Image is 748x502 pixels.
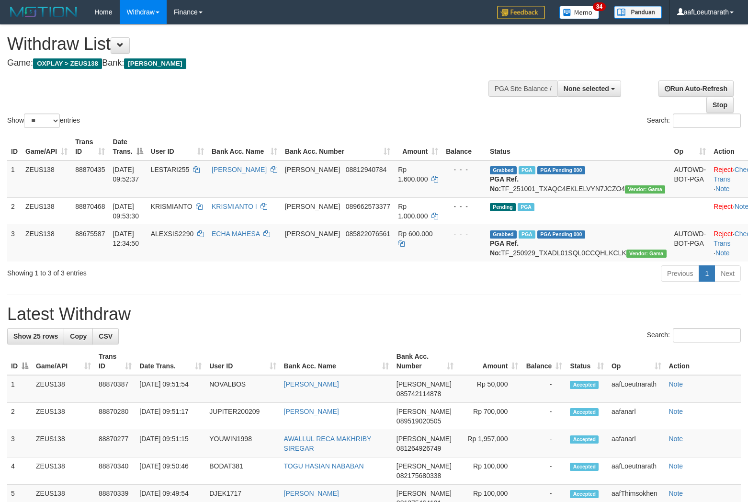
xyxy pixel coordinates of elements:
[715,249,730,257] a: Note
[446,202,482,211] div: - - -
[398,166,428,183] span: Rp 1.600.000
[13,332,58,340] span: Show 25 rows
[608,348,665,375] th: Op: activate to sort column ascending
[70,332,87,340] span: Copy
[95,348,136,375] th: Trans ID: activate to sort column ascending
[608,430,665,457] td: aafanarl
[608,375,665,403] td: aafLoeutnarath
[647,328,741,342] label: Search:
[22,160,71,198] td: ZEUS138
[699,265,715,282] a: 1
[669,408,683,415] a: Note
[397,490,452,497] span: [PERSON_NAME]
[205,375,280,403] td: NOVALBOS
[95,457,136,485] td: 88870340
[559,6,600,19] img: Button%20Memo.svg
[522,348,566,375] th: Balance: activate to sort column ascending
[398,230,432,238] span: Rp 600.000
[284,462,364,470] a: TOGU HASIAN NABABAN
[490,240,519,257] b: PGA Ref. No:
[457,430,522,457] td: Rp 1,957,000
[205,457,280,485] td: BODAT381
[7,403,32,430] td: 2
[488,80,557,97] div: PGA Site Balance /
[490,175,519,193] b: PGA Ref. No:
[714,203,733,210] a: Reject
[284,490,339,497] a: [PERSON_NAME]
[397,408,452,415] span: [PERSON_NAME]
[397,435,452,443] span: [PERSON_NAME]
[32,457,95,485] td: ZEUS138
[285,166,340,173] span: [PERSON_NAME]
[398,203,428,220] span: Rp 1.000.000
[7,114,80,128] label: Show entries
[280,348,393,375] th: Bank Acc. Name: activate to sort column ascending
[490,230,517,239] span: Grabbed
[706,97,734,113] a: Stop
[95,430,136,457] td: 88870277
[212,166,267,173] a: [PERSON_NAME]
[109,133,147,160] th: Date Trans.: activate to sort column descending
[281,133,394,160] th: Bank Acc. Number: activate to sort column ascending
[570,490,599,498] span: Accepted
[7,225,22,262] td: 3
[136,457,205,485] td: [DATE] 09:50:46
[457,348,522,375] th: Amount: activate to sort column ascending
[614,6,662,19] img: panduan.png
[95,403,136,430] td: 88870280
[519,166,535,174] span: Marked by aafanarl
[397,445,441,452] span: Copy 081264926749 to clipboard
[124,58,186,69] span: [PERSON_NAME]
[346,203,390,210] span: Copy 089662573377 to clipboard
[647,114,741,128] label: Search:
[212,203,257,210] a: KRISMIANTO I
[522,430,566,457] td: -
[537,230,585,239] span: PGA Pending
[208,133,281,160] th: Bank Acc. Name: activate to sort column ascending
[284,435,372,452] a: AWALLUL RECA MAKHRIBY SIREGAR
[7,133,22,160] th: ID
[669,435,683,443] a: Note
[113,203,139,220] span: [DATE] 09:53:30
[570,381,599,389] span: Accepted
[446,229,482,239] div: - - -
[397,417,441,425] span: Copy 089519020505 to clipboard
[24,114,60,128] select: Showentries
[593,2,606,11] span: 34
[486,225,670,262] td: TF_250929_TXADL01SQL0CCQHLKCLK
[570,463,599,471] span: Accepted
[626,250,667,258] span: Vendor URL: https://trx31.1velocity.biz
[669,380,683,388] a: Note
[32,430,95,457] td: ZEUS138
[22,225,71,262] td: ZEUS138
[442,133,486,160] th: Balance
[518,203,534,211] span: Marked by aafanarl
[714,265,741,282] a: Next
[285,203,340,210] span: [PERSON_NAME]
[537,166,585,174] span: PGA Pending
[490,203,516,211] span: Pending
[151,230,194,238] span: ALEXSIS2290
[205,348,280,375] th: User ID: activate to sort column ascending
[7,430,32,457] td: 3
[625,185,665,194] span: Vendor URL: https://trx31.1velocity.biz
[151,166,190,173] span: LESTARI255
[446,165,482,174] div: - - -
[75,166,105,173] span: 88870435
[397,380,452,388] span: [PERSON_NAME]
[346,230,390,238] span: Copy 085822076561 to clipboard
[486,160,670,198] td: TF_251001_TXAQC4EKLELVYN7JCZO4
[715,185,730,193] a: Note
[566,348,608,375] th: Status: activate to sort column ascending
[32,375,95,403] td: ZEUS138
[284,408,339,415] a: [PERSON_NAME]
[457,403,522,430] td: Rp 700,000
[95,375,136,403] td: 88870387
[522,375,566,403] td: -
[457,457,522,485] td: Rp 100,000
[147,133,208,160] th: User ID: activate to sort column ascending
[7,160,22,198] td: 1
[522,403,566,430] td: -
[75,230,105,238] span: 88675587
[7,305,741,324] h1: Latest Withdraw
